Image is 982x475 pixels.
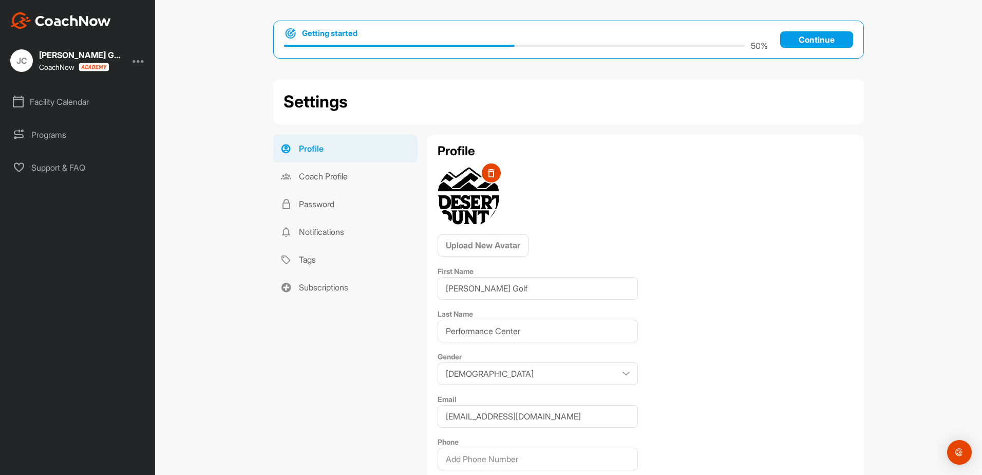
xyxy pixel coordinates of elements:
[284,89,348,114] h2: Settings
[273,190,418,218] a: Password
[780,31,853,48] a: Continue
[438,309,473,318] label: Last Name
[438,448,638,470] input: Add Phone Number
[273,135,418,162] a: Profile
[273,273,418,301] a: Subscriptions
[947,440,972,465] div: Open Intercom Messenger
[438,395,457,404] label: Email
[6,122,150,148] div: Programs
[284,27,297,40] img: bullseye
[438,145,854,157] h2: Profile
[10,12,111,29] img: CoachNow
[438,165,499,227] img: user
[273,162,418,190] a: Coach Profile
[39,51,121,59] div: [PERSON_NAME] Golf Performance Center
[79,63,109,71] img: CoachNow acadmey
[273,218,418,246] a: Notifications
[302,28,357,39] h1: Getting started
[446,240,520,250] span: Upload New Avatar
[438,352,462,361] label: Gender
[6,89,150,115] div: Facility Calendar
[438,437,459,446] label: Phone
[10,49,33,72] div: JC
[751,40,768,52] p: 50 %
[6,155,150,180] div: Support & FAQ
[438,267,474,276] label: First Name
[273,246,418,273] a: Tags
[39,63,109,71] div: CoachNow
[438,234,528,257] button: Upload New Avatar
